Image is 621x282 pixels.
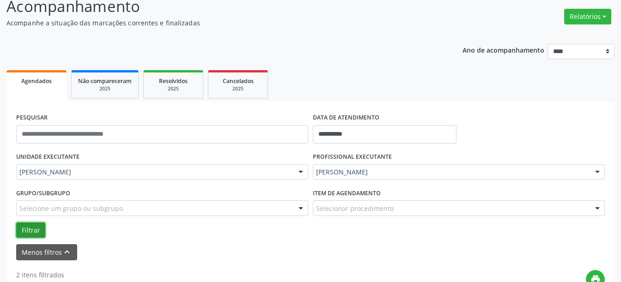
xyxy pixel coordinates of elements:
label: PROFISSIONAL EXECUTANTE [313,150,392,164]
span: Agendados [21,77,52,85]
p: Acompanhe a situação das marcações correntes e finalizadas [6,18,432,28]
button: Filtrar [16,222,45,238]
i: keyboard_arrow_up [62,247,72,257]
span: Não compareceram [78,77,132,85]
label: Item de agendamento [313,186,381,200]
span: Resolvidos [159,77,188,85]
span: [PERSON_NAME] [19,168,289,177]
span: [PERSON_NAME] [316,168,586,177]
div: 2 itens filtrados [16,270,115,280]
div: 2025 [150,85,196,92]
label: UNIDADE EXECUTANTE [16,150,79,164]
div: 2025 [78,85,132,92]
span: Selecione um grupo ou subgrupo [19,204,123,213]
p: Ano de acompanhamento [463,44,544,55]
label: Grupo/Subgrupo [16,186,70,200]
button: Relatórios [564,9,611,24]
label: PESQUISAR [16,111,48,125]
button: Menos filtroskeyboard_arrow_up [16,244,77,260]
div: 2025 [215,85,261,92]
span: Cancelados [223,77,254,85]
span: Selecionar procedimento [316,204,394,213]
label: DATA DE ATENDIMENTO [313,111,379,125]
